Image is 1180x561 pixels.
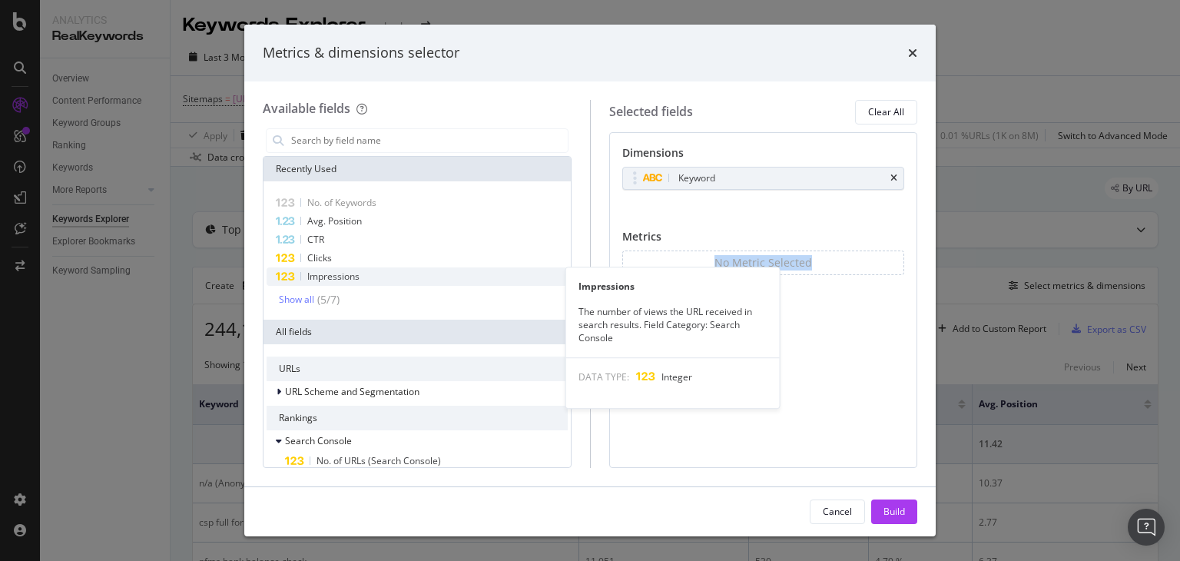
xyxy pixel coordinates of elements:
div: Selected fields [609,103,693,121]
span: Impressions [307,270,360,283]
div: Open Intercom Messenger [1128,509,1165,546]
div: modal [244,25,936,536]
div: Build [883,505,905,518]
div: URLs [267,357,568,381]
div: Recently Used [264,157,571,181]
div: times [890,174,897,183]
span: Clicks [307,251,332,264]
div: Impressions [566,280,780,293]
div: All fields [264,320,571,344]
div: Metrics & dimensions selector [263,43,459,63]
div: Rankings [267,406,568,430]
button: Clear All [855,100,917,124]
span: Search Console [285,434,352,447]
div: Dimensions [622,145,905,167]
div: Keywordtimes [622,167,905,190]
span: DATA TYPE: [578,370,629,383]
span: No. of URLs (Search Console) [317,454,441,467]
span: CTR [307,233,324,246]
button: Cancel [810,500,865,524]
span: Integer [661,370,692,383]
button: Build [871,500,917,524]
div: Keyword [678,171,715,186]
span: Avg. Position [307,214,362,227]
span: No. of Keywords [307,196,376,209]
span: URL Scheme and Segmentation [285,385,419,398]
div: Show all [279,294,314,305]
div: Cancel [823,505,852,518]
div: No Metric Selected [714,255,812,271]
div: times [908,43,917,63]
div: Clear All [868,105,904,118]
input: Search by field name [290,129,568,152]
div: ( 5 / 7 ) [314,292,340,307]
div: The number of views the URL received in search results. Field Category: Search Console [566,305,780,344]
div: Metrics [622,229,905,251]
div: Available fields [263,100,350,117]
